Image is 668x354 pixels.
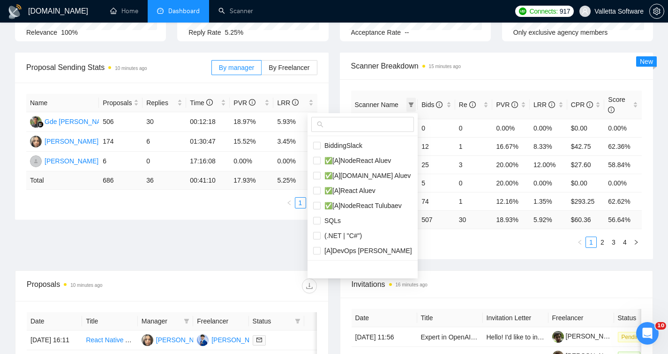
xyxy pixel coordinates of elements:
span: Manager [142,316,180,326]
td: 686 [99,171,143,190]
div: Gde [PERSON_NAME] [45,116,113,127]
a: 4 [620,237,630,247]
td: 1.35% [530,192,567,210]
td: Expert in OpenAI prompt design optimization and tool usage. [417,327,483,347]
img: AC [197,334,209,346]
td: 15.52% [230,132,273,152]
span: Reply Rate [188,29,221,36]
td: [DATE] 11:56 [352,327,417,347]
span: filter [293,314,302,328]
span: Status [253,316,291,326]
span: setting [650,8,664,15]
span: Score [608,96,625,114]
th: Invitation Letter [483,309,548,327]
span: info-circle [586,101,593,108]
td: 17.93 % [230,171,273,190]
td: 01:30:47 [186,132,230,152]
span: Proposals [103,98,132,108]
td: 18.97% [230,112,273,132]
span: ✅[A]NodeReact Tulubaev [321,202,402,209]
span: mail [256,337,262,343]
span: info-circle [292,99,299,106]
a: MK[PERSON_NAME] [30,157,98,164]
td: 0.00% [604,119,642,137]
span: Scanner Breakdown [351,60,642,72]
a: 1 [295,198,306,208]
td: 62.36% [604,137,642,155]
time: 16 minutes ago [396,282,428,287]
td: 0.00% [530,174,567,192]
td: 12.00% [530,155,567,174]
a: GKGde [PERSON_NAME] [30,117,113,125]
span: By manager [219,64,254,71]
img: GK [30,116,42,128]
td: Total [26,171,99,190]
td: 30 [455,210,493,229]
span: By Freelancer [269,64,309,71]
a: VS[PERSON_NAME] [30,137,98,145]
a: VS[PERSON_NAME] [142,336,210,343]
th: Date [352,309,417,327]
td: 0 [418,119,455,137]
td: 1 [455,137,493,155]
td: 3.45% [273,132,317,152]
span: search [317,121,323,128]
div: Proposals [27,278,172,293]
span: Proposal Sending Stats [26,62,211,73]
td: 16.67% [492,137,530,155]
td: 3 [455,155,493,174]
span: SQLs [321,217,341,224]
td: 36 [143,171,186,190]
td: 58.84% [604,155,642,174]
td: 74 [418,192,455,210]
button: setting [649,4,664,19]
img: VS [142,334,153,346]
td: 0.00% [492,119,530,137]
span: info-circle [469,101,476,108]
span: info-circle [249,99,255,106]
time: 15 minutes ago [429,64,461,69]
span: Acceptance Rate [351,29,401,36]
span: ✅[A]NodeReact Aluev [321,157,391,164]
span: left [577,239,583,245]
th: Freelancer [193,312,248,331]
span: 917 [560,6,570,16]
span: Re [459,101,476,108]
td: 20.00% [492,155,530,174]
span: Only exclusive agency members [513,29,608,36]
td: $0.00 [567,174,605,192]
td: 56.64 % [604,210,642,229]
td: 0.00% [273,152,317,171]
img: VS [30,136,42,147]
div: [PERSON_NAME] [45,156,98,166]
span: LRR [277,99,299,107]
td: $27.60 [567,155,605,174]
span: 5.25% [225,29,244,36]
td: 174 [99,132,143,152]
li: 3 [608,237,619,248]
span: Scanner Name [355,101,398,108]
a: setting [649,8,664,15]
li: 4 [619,237,630,248]
img: upwork-logo.png [519,8,526,15]
td: 507 [418,210,455,229]
a: React Native App Development and Deployment Specialist [86,336,256,344]
td: 62.62% [604,192,642,210]
td: 0.00% [530,119,567,137]
td: 5 [418,174,455,192]
th: Title [417,309,483,327]
span: filter [295,318,300,324]
td: 5.93% [273,112,317,132]
td: 00:41:10 [186,171,230,190]
button: right [630,237,642,248]
li: Previous Page [284,197,295,208]
span: right [633,239,639,245]
td: 6 [99,152,143,171]
span: New [640,58,653,65]
td: [DATE] 16:11 [27,331,82,350]
iframe: Intercom live chat [636,322,659,345]
div: [PERSON_NAME] [45,136,98,146]
th: Manager [138,312,193,331]
span: Bids [421,101,443,108]
span: ✅[A][DOMAIN_NAME] Aluev [321,172,411,179]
